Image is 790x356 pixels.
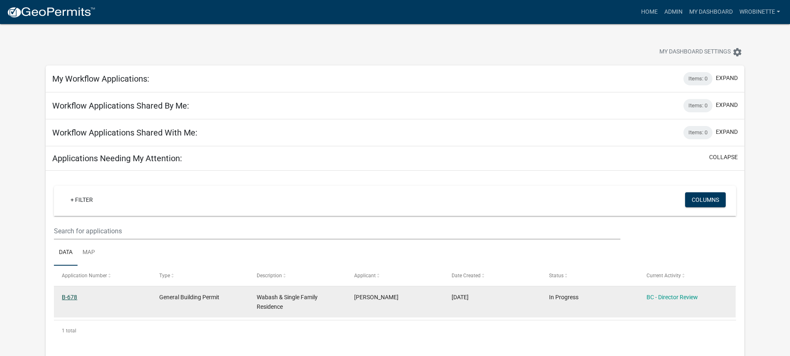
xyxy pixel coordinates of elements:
[683,72,712,85] div: Items: 0
[52,74,149,84] h5: My Workflow Applications:
[716,101,738,109] button: expand
[354,294,399,300] span: Jennifer DeLong
[647,273,681,279] span: Current Activity
[64,192,100,207] a: + Filter
[78,240,100,266] a: Map
[716,128,738,136] button: expand
[52,128,197,138] h5: Workflow Applications Shared With Me:
[62,294,77,300] a: B-678
[452,273,481,279] span: Date Created
[54,266,151,286] datatable-header-cell: Application Number
[159,294,219,300] span: General Building Permit
[683,99,712,112] div: Items: 0
[549,294,579,300] span: In Progress
[716,74,738,82] button: expand
[257,273,282,279] span: Description
[686,4,736,20] a: My Dashboard
[541,266,638,286] datatable-header-cell: Status
[52,153,182,163] h5: Applications Needing My Attention:
[257,294,318,310] span: Wabash & Single Family Residence
[249,266,346,286] datatable-header-cell: Description
[647,294,698,300] a: BC - Director Review
[346,266,444,286] datatable-header-cell: Applicant
[46,171,744,349] div: collapse
[151,266,249,286] datatable-header-cell: Type
[659,47,731,57] span: My Dashboard Settings
[159,273,170,279] span: Type
[709,153,738,162] button: collapse
[54,223,620,240] input: Search for applications
[683,126,712,139] div: Items: 0
[444,266,541,286] datatable-header-cell: Date Created
[661,4,686,20] a: Admin
[54,240,78,266] a: Data
[736,4,783,20] a: wrobinette
[685,192,726,207] button: Columns
[62,273,107,279] span: Application Number
[54,320,736,341] div: 1 total
[52,101,189,111] h5: Workflow Applications Shared By Me:
[452,294,469,300] span: 10/10/2025
[638,266,736,286] datatable-header-cell: Current Activity
[732,47,742,57] i: settings
[354,273,376,279] span: Applicant
[638,4,661,20] a: Home
[549,273,564,279] span: Status
[653,44,749,60] button: My Dashboard Settingssettings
